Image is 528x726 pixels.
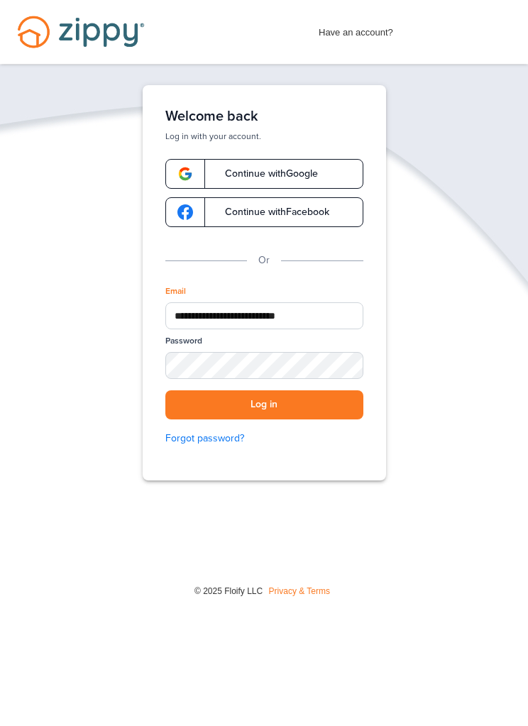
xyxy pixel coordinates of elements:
label: Password [165,335,202,347]
span: Continue with Google [211,169,318,179]
img: google-logo [177,166,193,182]
span: © 2025 Floify LLC [194,586,263,596]
span: Have an account? [319,18,393,40]
img: google-logo [177,204,193,220]
a: google-logoContinue withFacebook [165,197,363,227]
label: Email [165,285,186,297]
a: Forgot password? [165,431,363,446]
button: Log in [165,390,363,419]
input: Email [165,302,363,329]
a: Privacy & Terms [269,586,330,596]
span: Continue with Facebook [211,207,329,217]
input: Password [165,352,363,379]
h1: Welcome back [165,108,363,125]
a: google-logoContinue withGoogle [165,159,363,189]
p: Log in with your account. [165,131,363,142]
p: Or [258,253,270,268]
